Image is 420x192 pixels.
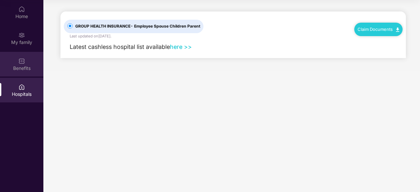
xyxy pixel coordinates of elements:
img: svg+xml;base64,PHN2ZyBpZD0iSG9tZSIgeG1sbnM9Imh0dHA6Ly93d3cudzMub3JnLzIwMDAvc3ZnIiB3aWR0aD0iMjAiIG... [18,6,25,12]
a: Claim Documents [358,27,399,32]
span: GROUP HEALTH INSURANCE [73,23,203,30]
img: svg+xml;base64,PHN2ZyBpZD0iQmVuZWZpdHMiIHhtbG5zPSJodHRwOi8vd3d3LnczLm9yZy8yMDAwL3N2ZyIgd2lkdGg9Ij... [18,58,25,64]
img: svg+xml;base64,PHN2ZyB3aWR0aD0iMjAiIGhlaWdodD0iMjAiIHZpZXdCb3g9IjAgMCAyMCAyMCIgZmlsbD0ibm9uZSIgeG... [18,32,25,38]
span: Latest cashless hospital list available [70,43,170,50]
a: here >> [170,43,192,50]
img: svg+xml;base64,PHN2ZyBpZD0iSG9zcGl0YWxzIiB4bWxucz0iaHR0cDovL3d3dy53My5vcmcvMjAwMC9zdmciIHdpZHRoPS... [18,84,25,90]
img: svg+xml;base64,PHN2ZyB4bWxucz0iaHR0cDovL3d3dy53My5vcmcvMjAwMC9zdmciIHdpZHRoPSIxMC40IiBoZWlnaHQ9Ij... [396,28,399,32]
div: Last updated on [DATE] . [70,33,111,39]
span: - Employee Spouse Children Parent [130,24,200,29]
